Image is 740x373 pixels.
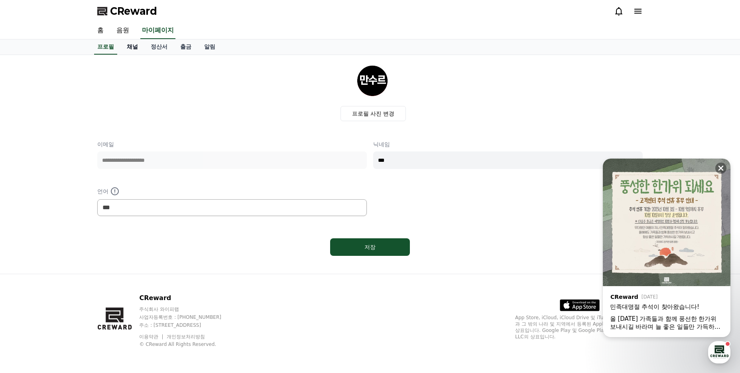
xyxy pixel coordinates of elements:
[25,265,30,271] span: 홈
[354,61,392,100] img: profile_image
[139,322,236,328] p: 주소 : [STREET_ADDRESS]
[139,314,236,320] p: 사업자등록번호 : [PHONE_NUMBER]
[167,334,205,340] a: 개인정보처리방침
[91,22,110,39] a: 홈
[97,186,367,196] p: 언어
[123,265,133,271] span: 설정
[346,243,394,251] div: 저장
[139,293,236,303] p: CReward
[139,306,236,312] p: 주식회사 와이피랩
[110,22,136,39] a: 음원
[139,334,164,340] a: 이용약관
[174,39,198,55] a: 출금
[515,314,643,340] p: App Store, iCloud, iCloud Drive 및 iTunes Store는 미국과 그 밖의 나라 및 지역에서 등록된 Apple Inc.의 서비스 상표입니다. Goo...
[340,106,406,121] label: 프로필 사진 변경
[144,39,174,55] a: 정산서
[2,253,53,273] a: 홈
[97,5,157,18] a: CReward
[198,39,222,55] a: 알림
[53,253,103,273] a: 대화
[94,39,117,55] a: 프로필
[103,253,153,273] a: 설정
[139,341,236,347] p: © CReward All Rights Reserved.
[97,140,367,148] p: 이메일
[73,265,83,271] span: 대화
[373,140,643,148] p: 닉네임
[330,238,410,256] button: 저장
[140,22,175,39] a: 마이페이지
[120,39,144,55] a: 채널
[110,5,157,18] span: CReward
